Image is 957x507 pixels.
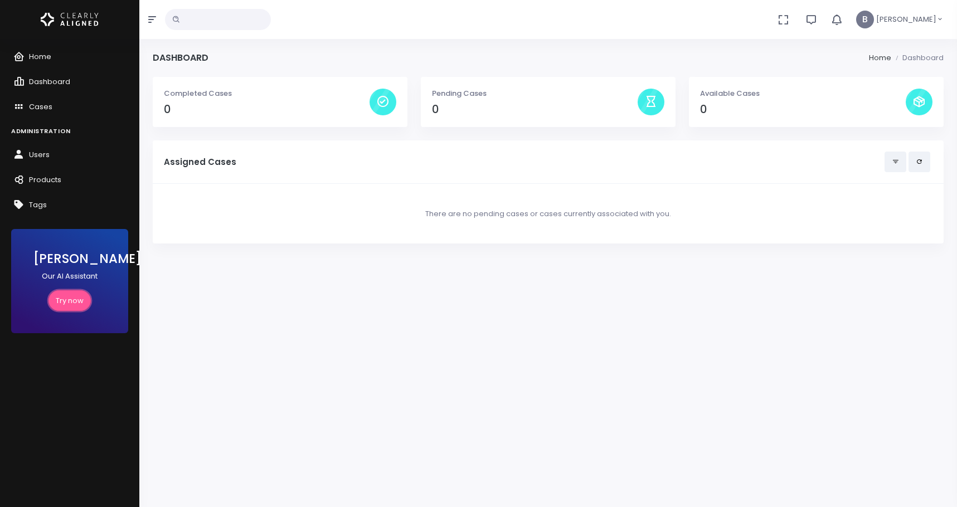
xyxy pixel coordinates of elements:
p: Available Cases [700,88,906,99]
h4: 0 [164,103,370,116]
h3: [PERSON_NAME] [33,251,106,266]
h5: Assigned Cases [164,157,885,167]
h4: 0 [432,103,638,116]
span: Products [29,174,61,185]
span: [PERSON_NAME] [876,14,936,25]
span: Tags [29,199,47,210]
span: Home [29,51,51,62]
span: Users [29,149,50,160]
p: Pending Cases [432,88,638,99]
p: Completed Cases [164,88,370,99]
div: There are no pending cases or cases currently associated with you. [164,195,932,233]
span: B [856,11,874,28]
span: Cases [29,101,52,112]
img: Logo Horizontal [41,8,99,31]
li: Home [869,52,891,64]
li: Dashboard [891,52,944,64]
h4: Dashboard [153,52,208,63]
a: Try now [48,290,91,311]
span: Dashboard [29,76,70,87]
p: Our AI Assistant [33,271,106,282]
h4: 0 [700,103,906,116]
